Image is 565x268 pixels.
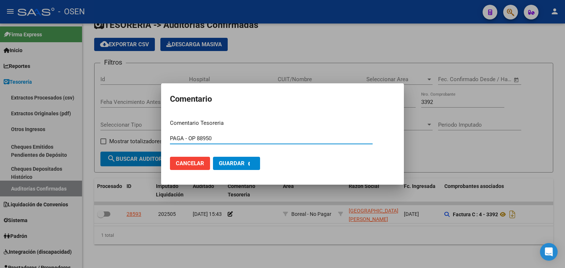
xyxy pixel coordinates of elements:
[170,119,395,127] p: Comentario Tesoreria
[540,243,558,261] div: Open Intercom Messenger
[170,157,210,170] button: Cancelar
[213,157,260,170] button: Guardar
[176,160,204,167] span: Cancelar
[219,160,245,167] span: Guardar
[170,92,395,106] h2: Comentario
